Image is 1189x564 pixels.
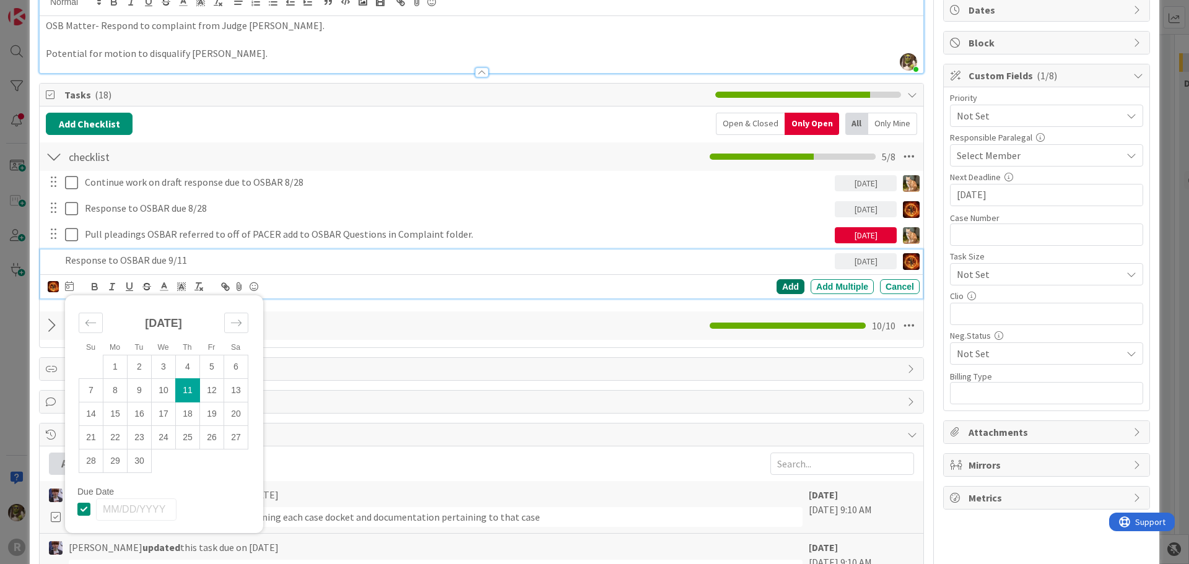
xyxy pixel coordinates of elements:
td: Saturday, 09/13/2025 12:00 PM [224,378,248,402]
td: Tuesday, 09/02/2025 12:00 PM [128,355,152,378]
td: Monday, 09/22/2025 12:00 PM [103,425,128,449]
p: Continue work on draft response due to OSBAR 8/28 [85,175,830,189]
p: Response to OSBAR due 9/11 [65,253,830,267]
div: Calendar [65,302,262,487]
small: Fr [208,343,216,352]
td: Friday, 09/26/2025 12:00 PM [200,425,224,449]
small: Su [86,343,95,352]
span: ( 1/8 ) [1037,69,1057,82]
div: Add Multiple [811,279,874,294]
img: ML [49,541,63,555]
td: Tuesday, 09/23/2025 12:00 PM [128,425,152,449]
td: Saturday, 09/06/2025 12:00 PM [224,355,248,378]
td: Selected. Thursday, 09/11/2025 12:00 PM [176,378,200,402]
div: [DATE] 9:10 AM [809,487,914,527]
span: Metrics [969,490,1127,505]
small: Tu [135,343,144,352]
img: TR [48,281,59,292]
img: yW9LRPfq2I1p6cQkqhMnMPjKb8hcA9gF.jpg [900,53,917,71]
span: Select Member [957,148,1021,163]
input: MM/DD/YYYY [957,184,1136,206]
img: TR [903,201,920,218]
img: TR [903,253,920,270]
span: Comments [64,394,901,409]
div: Open & Closed [716,113,785,135]
span: Not Set [957,266,1115,283]
td: Tuesday, 09/16/2025 12:00 PM [128,402,152,425]
span: ( 18 ) [95,89,111,101]
div: Priority [950,93,1143,102]
div: Cancel [880,279,920,294]
img: SB [903,175,920,192]
td: Saturday, 09/27/2025 12:00 PM [224,425,248,449]
td: Thursday, 09/04/2025 12:00 PM [176,355,200,378]
input: MM/DD/YYYY [96,498,176,521]
span: Mirrors [969,458,1127,472]
strong: [DATE] [145,317,182,329]
span: 5 / 8 [882,149,895,164]
p: OSB Matter- Respond to complaint from Judge [PERSON_NAME]. [46,19,917,33]
td: Monday, 09/29/2025 12:00 PM [103,449,128,472]
div: [DATE] [835,227,897,243]
td: Monday, 09/15/2025 12:00 PM [103,402,128,425]
div: [DATE] [835,175,897,191]
input: Add Checklist... [64,145,343,168]
td: Monday, 09/01/2025 12:00 PM [103,355,128,378]
small: We [157,343,168,352]
div: Only Mine [868,113,917,135]
img: SB [903,227,920,244]
td: Sunday, 09/07/2025 12:00 PM [79,378,103,402]
div: Task Size [950,252,1143,261]
div: [DATE] [835,201,897,217]
td: Thursday, 09/25/2025 12:00 PM [176,425,200,449]
div: Responsible Paralegal [950,133,1143,142]
button: Add Checklist [46,113,133,135]
td: Sunday, 09/14/2025 12:00 PM [79,402,103,425]
td: Wednesday, 09/10/2025 12:00 PM [152,378,176,402]
td: Sunday, 09/28/2025 12:00 PM [79,449,103,472]
td: Friday, 09/12/2025 12:00 PM [200,378,224,402]
div: [DATE] [835,253,897,269]
small: Mo [110,343,120,352]
p: Response to OSBAR due 8/28 [85,201,830,215]
div: Add [777,279,804,294]
span: Tasks [64,87,709,102]
span: Attachments [969,425,1127,440]
span: Dates [969,2,1127,17]
input: Search... [770,453,914,475]
td: Thursday, 09/18/2025 12:00 PM [176,402,200,425]
span: Block [969,35,1127,50]
input: Add Checklist... [64,315,343,337]
b: updated [142,541,180,553]
span: Links [64,362,901,376]
div: Move forward to switch to the next month. [224,313,248,333]
span: Due Date [77,487,114,496]
td: Friday, 09/05/2025 12:00 PM [200,355,224,378]
td: Wednesday, 09/03/2025 12:00 PM [152,355,176,378]
div: All [50,453,85,474]
td: Tuesday, 09/30/2025 12:00 PM [128,449,152,472]
div: Only Open [785,113,839,135]
label: Billing Type [950,371,992,382]
span: Support [26,2,56,17]
td: Wednesday, 09/24/2025 12:00 PM [152,425,176,449]
td: Saturday, 09/20/2025 12:00 PM [224,402,248,425]
label: Case Number [950,212,1000,223]
span: [PERSON_NAME] this task due on [DATE] [69,540,279,555]
div: Clio [950,292,1143,300]
div: All [845,113,868,135]
span: History [64,427,901,442]
p: Potential for motion to disqualify [PERSON_NAME]. [46,46,917,61]
span: 10 / 10 [872,318,895,333]
b: [DATE] [809,488,838,501]
img: ML [49,488,63,502]
div: Make folders for complaint questions containing each case docket and documentation pertaining to ... [69,507,803,527]
td: Monday, 09/08/2025 12:00 PM [103,378,128,402]
p: Pull pleadings OSBAR referred to off of PACER add to OSBAR Questions in Complaint folder. [85,227,830,241]
div: Move backward to switch to the previous month. [79,313,103,333]
span: Not Set [957,107,1115,124]
div: Neg.Status [950,331,1143,340]
span: Custom Fields [969,68,1127,83]
td: Wednesday, 09/17/2025 12:00 PM [152,402,176,425]
td: Sunday, 09/21/2025 12:00 PM [79,425,103,449]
